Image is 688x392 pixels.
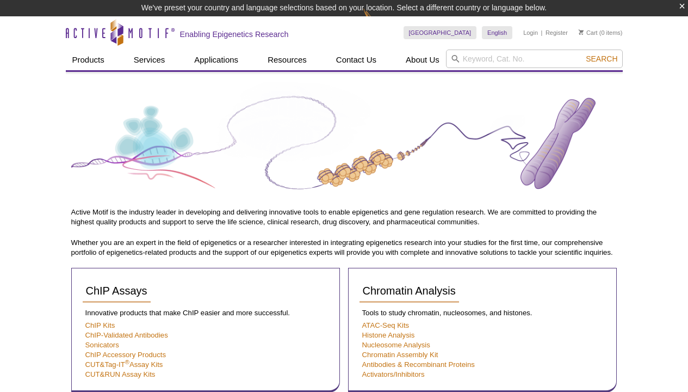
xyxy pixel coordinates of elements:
[362,341,430,349] a: Nucleosome Analysis
[362,351,438,359] a: Chromatin Assembly Kit
[188,50,245,70] a: Applications
[362,331,415,339] a: Histone Analysis
[85,341,119,349] a: Sonicators
[579,29,598,36] a: Cart
[85,331,168,339] a: ChIP-Validated Antibodies
[360,308,605,318] p: Tools to study chromatin, nucleosomes, and histones.
[85,321,115,329] a: ChIP Kits
[71,82,617,205] img: Product Guide
[523,29,538,36] a: Login
[180,29,289,39] h2: Enabling Epigenetics Research
[86,285,147,297] span: ChIP Assays
[579,26,623,39] li: (0 items)
[399,50,446,70] a: About Us
[261,50,313,70] a: Resources
[579,29,584,35] img: Your Cart
[360,279,459,303] a: Chromatin Analysis
[546,29,568,36] a: Register
[71,238,617,258] p: Whether you are an expert in the field of epigenetics or a researcher interested in integrating e...
[83,308,328,318] p: Innovative products that make ChIP easier and more successful.
[71,207,617,227] p: Active Motif is the industry leader in developing and delivering innovative tools to enable epige...
[404,26,477,39] a: [GEOGRAPHIC_DATA]
[362,360,475,369] a: Antibodies & Recombinant Proteins
[362,321,410,329] a: ATAC-Seq Kits
[83,279,151,303] a: ChIP Assays
[363,8,392,34] img: Change Here
[85,370,156,378] a: CUT&RUN Assay Kits
[330,50,383,70] a: Contact Us
[482,26,512,39] a: English
[127,50,172,70] a: Services
[85,351,166,359] a: ChIP Accessory Products
[446,50,623,68] input: Keyword, Cat. No.
[66,50,111,70] a: Products
[85,360,163,369] a: CUT&Tag-IT®Assay Kits
[586,54,617,63] span: Search
[582,54,621,64] button: Search
[541,26,543,39] li: |
[125,359,129,365] sup: ®
[363,285,456,297] span: Chromatin Analysis
[362,370,425,378] a: Activators/Inhibitors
